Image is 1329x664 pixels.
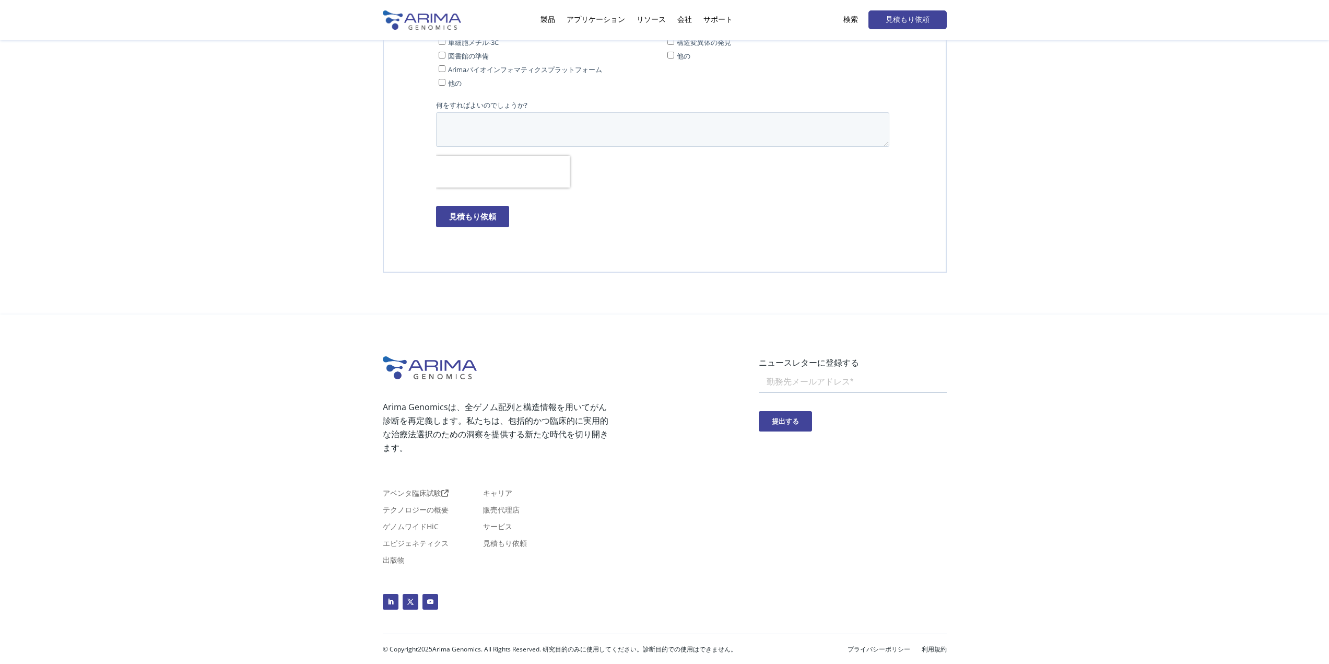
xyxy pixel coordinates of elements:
[422,594,438,610] a: YouTubeでフォローする
[483,488,512,498] font: キャリア
[922,646,947,653] a: 利用規約
[759,358,859,368] font: ニュースレターに登録する
[483,538,527,548] font: 見積もり依頼
[843,15,858,24] font: 検索
[383,521,439,531] font: ゲノムワイドHiC
[483,523,512,534] a: サービス
[383,10,461,30] img: 有馬ゲノミクスのロゴ
[383,540,449,551] a: エピジェネティクス
[383,401,608,453] font: Arima Genomicsは、全ゲノム配列と構造情報を用いてがん診断を再定義します。私たちは、包括的かつ臨床的に実用的な治療法選択のための洞察を提供する新たな時代を切り開きます。
[483,521,512,531] font: サービス
[848,646,910,653] a: プライバシーポリシー
[383,490,449,501] a: アベンタ臨床試験
[432,645,737,654] font: Arima Genomics. All Rights Reserved. 研究目的のみに使用してください。診断目的での使用はできません。
[483,506,520,518] a: 販売代理店
[483,490,512,501] a: キャリア
[383,506,449,518] a: テクノロジーの概要
[383,356,477,379] img: 有馬ゲノミクスのロゴ
[418,645,432,654] font: 2025
[759,370,947,450] iframe: フォーム0
[383,488,441,498] font: アベンタ臨床試験
[483,540,527,551] a: 見積もり依頼
[483,505,520,515] font: 販売代理店
[403,594,418,610] a: Xをフォロー
[886,15,930,24] font: 見積もり依頼
[383,538,449,548] font: エピジェネティクス
[383,555,405,565] font: 出版物
[922,645,947,654] font: 利用規約
[383,523,439,534] a: ゲノムワイドHiC
[383,645,418,654] font: © Copyright
[868,10,947,29] a: 見積もり依頼
[383,594,398,610] a: LinkedInでフォローする
[848,645,910,654] font: プライバシーポリシー
[383,505,449,515] font: テクノロジーの概要
[383,556,405,568] a: 出版物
